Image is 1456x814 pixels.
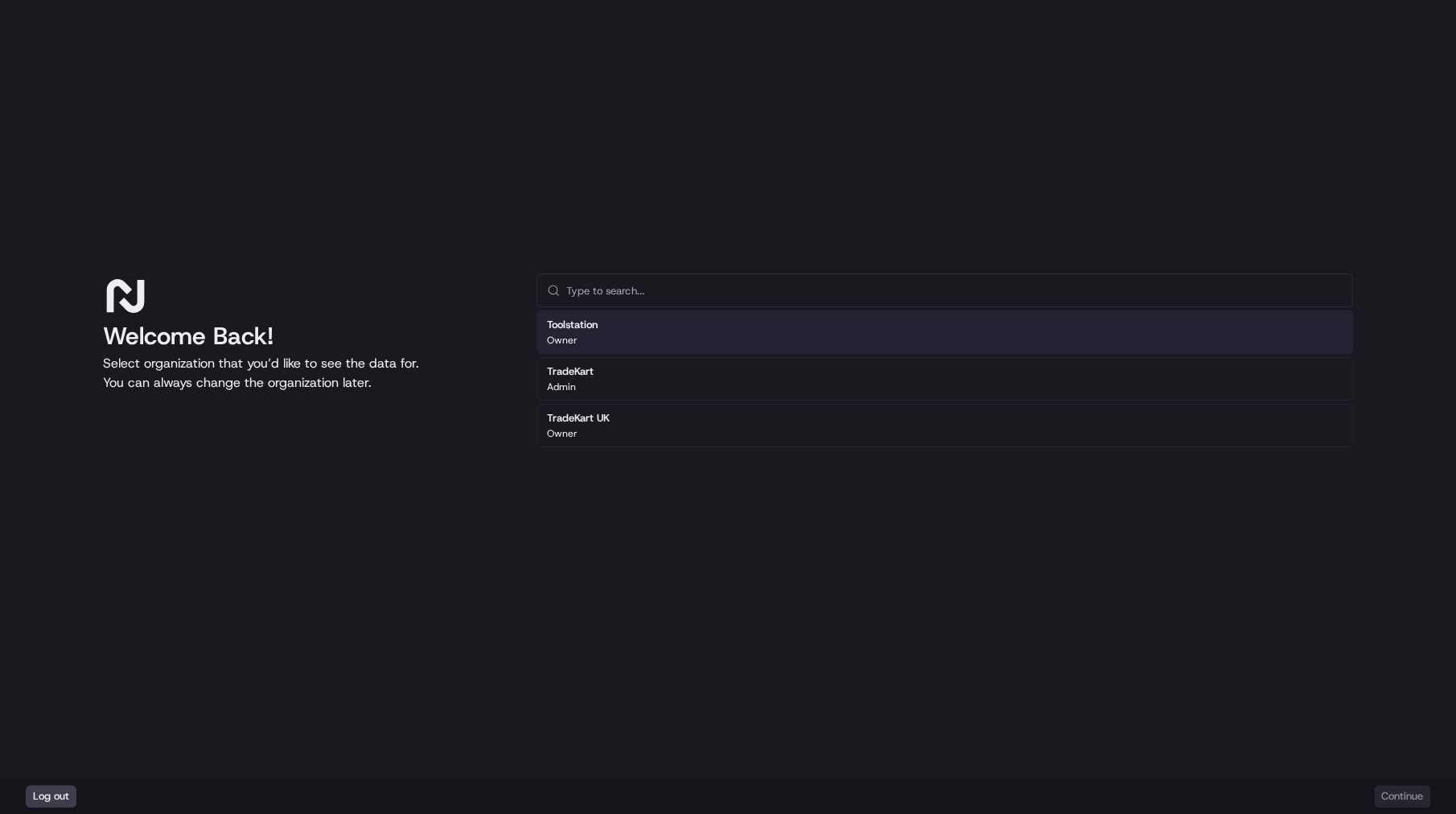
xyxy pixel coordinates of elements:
[547,318,598,332] h2: Toolstation
[103,354,511,393] p: Select organization that you’d like to see the data for. You can always change the organization l...
[547,364,594,379] h2: TradeKart
[566,274,1343,306] input: Type to search...
[26,785,76,808] button: Log out
[547,380,576,393] p: Admin
[103,322,511,351] h1: Welcome Back!
[547,427,578,440] p: Owner
[547,411,610,425] h2: TradeKart UK
[547,334,578,347] p: Owner
[537,307,1353,450] div: Suggestions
